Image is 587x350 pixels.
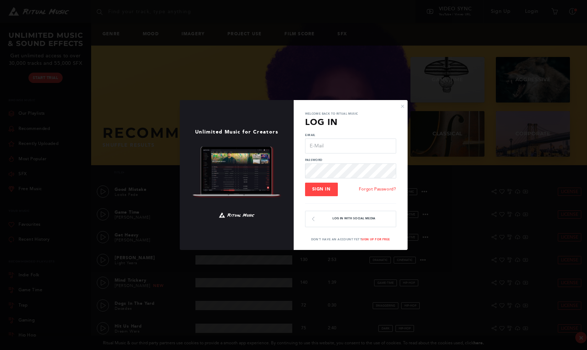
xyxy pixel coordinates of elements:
a: Forgot Password? [359,186,396,193]
button: Sign In [305,183,338,196]
input: E-Mail [305,139,396,153]
a: Sign Up For Free [361,237,390,241]
h1: Unlimited Music for Creators [180,129,294,135]
button: × [400,103,405,109]
img: Ritual Music [192,146,281,198]
label: E-Mail [305,133,396,137]
button: Log In with Social Media [305,211,396,227]
h3: Log In [305,116,396,129]
span: Sign In [312,187,331,192]
img: Ritual Music [219,209,255,221]
label: Password [305,158,396,162]
p: Don't have an account yet? [294,237,408,241]
p: Welcome back to Ritual Music [305,111,396,116]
